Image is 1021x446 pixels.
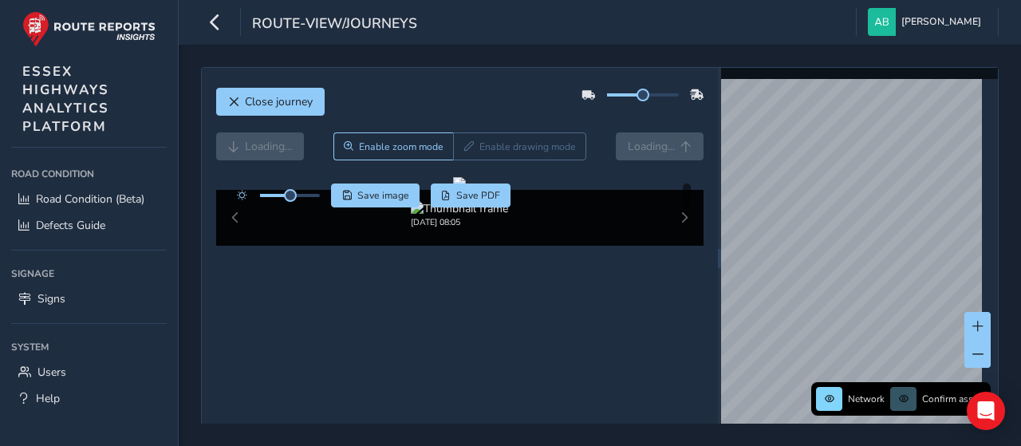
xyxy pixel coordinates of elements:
[331,184,420,207] button: Save
[37,291,65,306] span: Signs
[333,132,454,160] button: Zoom
[11,335,167,359] div: System
[11,385,167,412] a: Help
[868,8,987,36] button: [PERSON_NAME]
[11,162,167,186] div: Road Condition
[11,286,167,312] a: Signs
[36,218,105,233] span: Defects Guide
[245,94,313,109] span: Close journey
[431,184,511,207] button: PDF
[922,393,986,405] span: Confirm assets
[36,391,60,406] span: Help
[216,88,325,116] button: Close journey
[37,365,66,380] span: Users
[11,262,167,286] div: Signage
[11,212,167,239] a: Defects Guide
[11,359,167,385] a: Users
[901,8,981,36] span: [PERSON_NAME]
[456,189,500,202] span: Save PDF
[36,191,144,207] span: Road Condition (Beta)
[411,216,508,228] div: [DATE] 08:05
[359,140,443,153] span: Enable zoom mode
[868,8,896,36] img: diamond-layout
[967,392,1005,430] div: Open Intercom Messenger
[22,11,156,47] img: rr logo
[22,62,109,136] span: ESSEX HIGHWAYS ANALYTICS PLATFORM
[11,186,167,212] a: Road Condition (Beta)
[252,14,417,36] span: route-view/journeys
[411,201,508,216] img: Thumbnail frame
[848,393,885,405] span: Network
[357,189,409,202] span: Save image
